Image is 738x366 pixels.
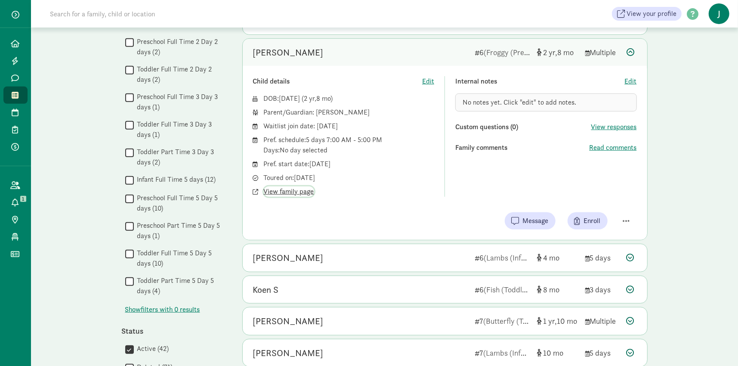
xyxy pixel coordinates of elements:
div: Multiple [585,47,620,58]
div: 6 [475,284,530,295]
div: 6 [475,47,530,58]
div: Child details [253,76,423,87]
div: Custom questions (0) [455,122,591,132]
label: Toddler Part Time 3 Day 3 days (2) [134,147,225,167]
span: 1 [543,316,557,326]
div: 7 [475,315,530,327]
div: Toured on: [DATE] [264,173,435,183]
span: 10 [557,316,577,326]
div: [object Object] [537,47,578,58]
div: Pref. schedule: 5 days 7:00 AM - 5:00 PM Days: No day selected [264,135,435,155]
label: Preschool Full Time 5 Day 5 days (10) [134,193,225,214]
div: [object Object] [537,315,578,327]
span: 10 [543,348,564,358]
div: 3 days [585,284,620,295]
span: J [709,3,729,24]
button: Edit [422,76,434,87]
span: Show filters with 0 results [125,304,200,315]
span: (Lambs (Infant)) [484,253,536,263]
span: (Fish (Toddler)) [484,285,534,295]
span: (Butterfly (Toddler)) [484,316,549,326]
span: 8 [558,47,574,57]
button: Read comments [590,143,637,153]
input: Search for a family, child or location [45,5,286,22]
label: Toddler Part Time 5 Day 5 days (4) [134,276,225,296]
span: 8 [543,285,560,295]
div: Lilah Hipolito [253,346,324,360]
label: Toddler Full Time 2 Day 2 days (2) [134,64,225,85]
div: [object Object] [537,252,578,264]
div: 5 days [585,347,620,359]
label: Preschool Part Time 5 Day 5 days (1) [134,220,225,241]
button: Edit [625,76,637,87]
div: Family comments [455,143,590,153]
label: Preschool Full Time 2 Day 2 days (2) [134,37,225,57]
span: 2 [543,47,558,57]
span: (Froggy (Preschool)) [484,47,550,57]
div: Status [122,325,225,337]
div: 5 days [585,252,620,264]
a: View your profile [612,7,682,21]
span: Enroll [584,216,601,226]
button: Showfilters with 0 results [125,304,200,315]
span: 2 [304,94,317,103]
label: Active (42) [134,344,169,354]
div: [object Object] [537,284,578,295]
span: Message [523,216,549,226]
label: Toddler Full Time 3 Day 3 days (1) [134,119,225,140]
span: 4 [543,253,560,263]
span: No notes yet. Click "edit" to add notes. [463,98,576,107]
div: Pref. start date: [DATE] [264,159,435,169]
label: Preschool Full Time 3 Day 3 days (1) [134,92,225,112]
span: View your profile [627,9,676,19]
div: Sophie Vasquez [253,251,324,265]
span: (Lambs (Infant)) [484,348,536,358]
div: Multiple [585,315,620,327]
a: 1 [3,194,28,211]
label: Toddler Full Time 5 Day 5 days (10) [134,248,225,269]
div: 7 [475,347,530,359]
div: Parent/Guardian: [PERSON_NAME] [264,107,435,118]
span: 1 [20,196,26,202]
div: [object Object] [537,347,578,359]
div: Waitlist join date: [DATE] [264,121,435,131]
div: Koen S [253,283,279,297]
span: [DATE] [279,94,300,103]
div: Harper Edwards [253,46,324,59]
button: Enroll [568,212,608,230]
button: View responses [591,122,637,132]
div: Internal notes [455,76,625,87]
button: View family page [264,186,314,197]
span: 8 [317,94,331,103]
div: DOB: ( ) [264,93,435,104]
label: Infant Full Time 5 days (12) [134,174,216,185]
div: 6 [475,252,530,264]
iframe: Chat Widget [695,325,738,366]
button: Message [505,212,556,230]
div: Obidiah Schmidt [253,314,324,328]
